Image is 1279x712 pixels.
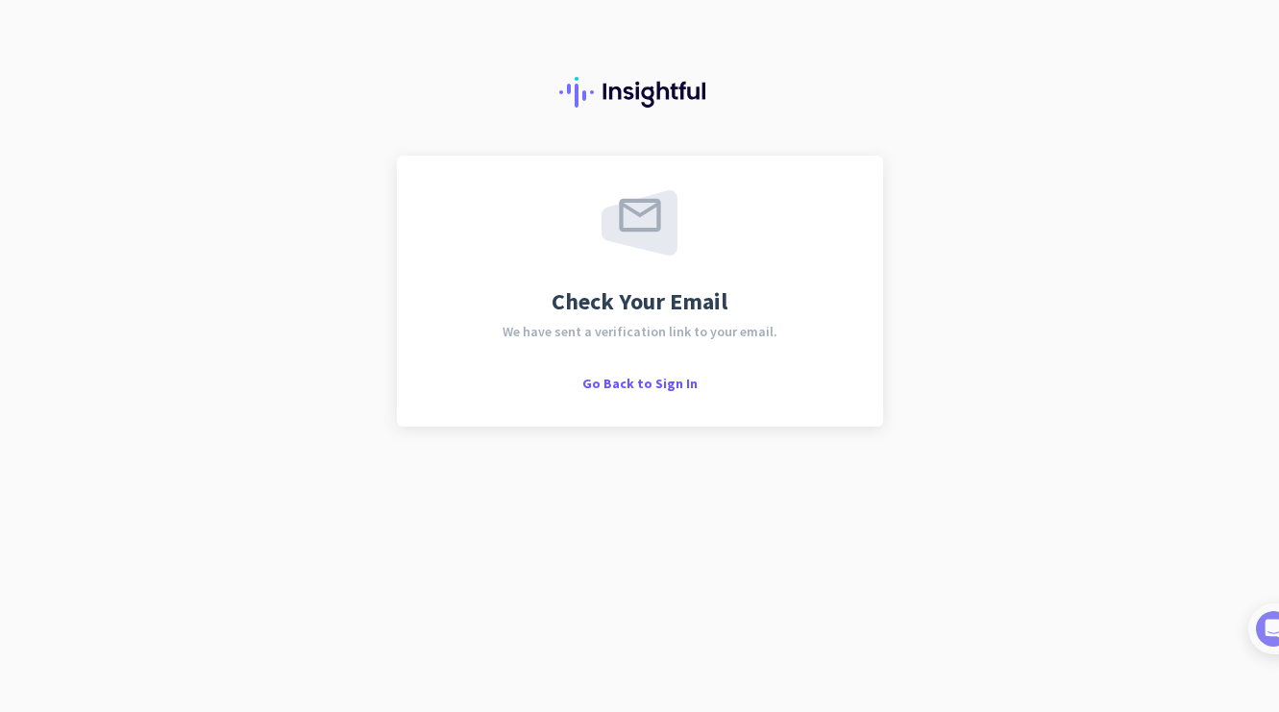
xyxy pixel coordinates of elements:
[503,325,777,338] span: We have sent a verification link to your email.
[582,375,698,392] span: Go Back to Sign In
[559,77,721,108] img: Insightful
[552,290,727,313] span: Check Your Email
[602,190,677,256] img: email-sent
